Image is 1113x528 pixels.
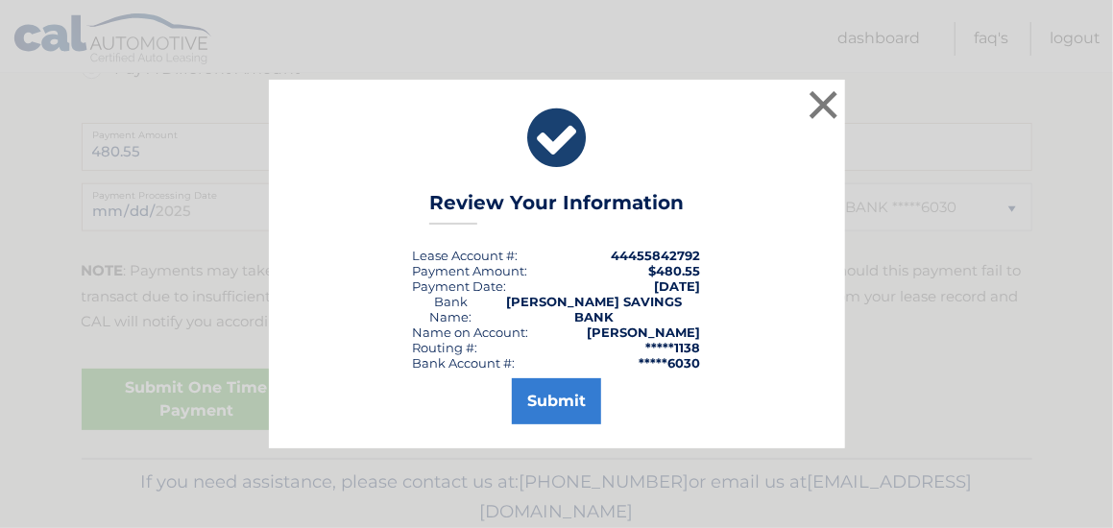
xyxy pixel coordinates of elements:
strong: 44455842792 [612,248,701,263]
strong: [PERSON_NAME] [588,324,701,340]
div: Payment Amount: [413,263,528,278]
span: [DATE] [655,278,701,294]
div: Bank Account #: [413,355,516,371]
span: $480.55 [649,263,701,278]
strong: [PERSON_NAME] SAVINGS BANK [507,294,683,324]
div: : [413,278,507,294]
div: Lease Account #: [413,248,519,263]
button: Submit [512,378,601,424]
div: Bank Name: [413,294,489,324]
div: Routing #: [413,340,478,355]
span: Payment Date [413,278,504,294]
div: Name on Account: [413,324,529,340]
h3: Review Your Information [429,191,684,225]
button: × [805,85,843,124]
